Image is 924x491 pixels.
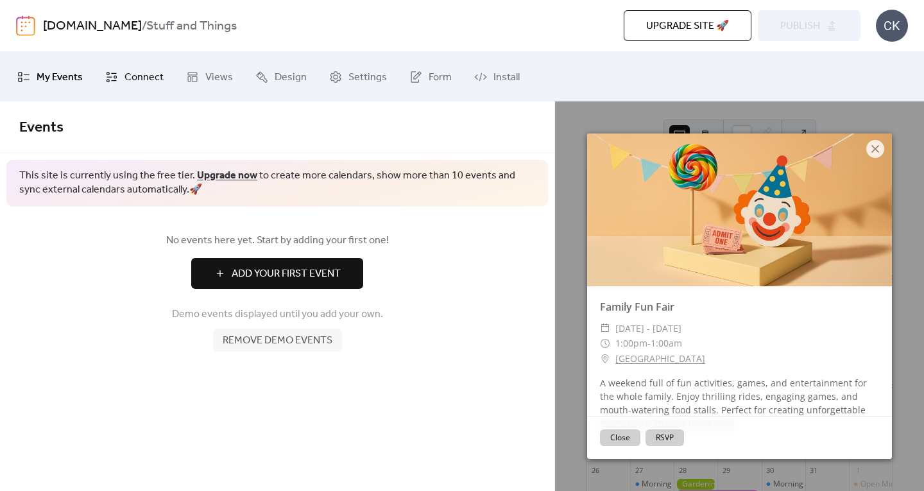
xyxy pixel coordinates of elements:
[191,258,363,289] button: Add Your First Event
[493,67,520,87] span: Install
[246,57,316,96] a: Design
[876,10,908,42] div: CK
[624,10,751,41] button: Upgrade site 🚀
[172,307,383,322] span: Demo events displayed until you add your own.
[43,14,142,39] a: [DOMAIN_NAME]
[16,15,35,36] img: logo
[587,299,892,314] div: Family Fun Fair
[176,57,243,96] a: Views
[615,351,705,366] a: [GEOGRAPHIC_DATA]
[197,166,257,185] a: Upgrade now
[213,329,342,352] button: Remove demo events
[320,57,397,96] a: Settings
[37,67,83,87] span: My Events
[615,321,681,336] span: [DATE] - [DATE]
[651,337,682,349] span: 1:00am
[400,57,461,96] a: Form
[587,376,892,430] div: A weekend full of fun activities, games, and entertainment for the whole family. Enjoy thrilling ...
[600,336,610,351] div: ​
[646,19,729,34] span: Upgrade site 🚀
[223,333,332,349] span: Remove demo events
[600,429,640,446] button: Close
[8,57,92,96] a: My Events
[465,57,529,96] a: Install
[615,337,647,349] span: 1:00pm
[146,14,237,39] b: Stuff and Things
[600,351,610,366] div: ​
[19,233,535,248] span: No events here yet. Start by adding your first one!
[19,169,535,198] span: This site is currently using the free tier. to create more calendars, show more than 10 events an...
[275,67,307,87] span: Design
[19,114,64,142] span: Events
[124,67,164,87] span: Connect
[96,57,173,96] a: Connect
[142,14,146,39] b: /
[232,266,341,282] span: Add Your First Event
[646,429,684,446] button: RSVP
[19,258,535,289] a: Add Your First Event
[600,321,610,336] div: ​
[205,67,233,87] span: Views
[647,337,651,349] span: -
[429,67,452,87] span: Form
[348,67,387,87] span: Settings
